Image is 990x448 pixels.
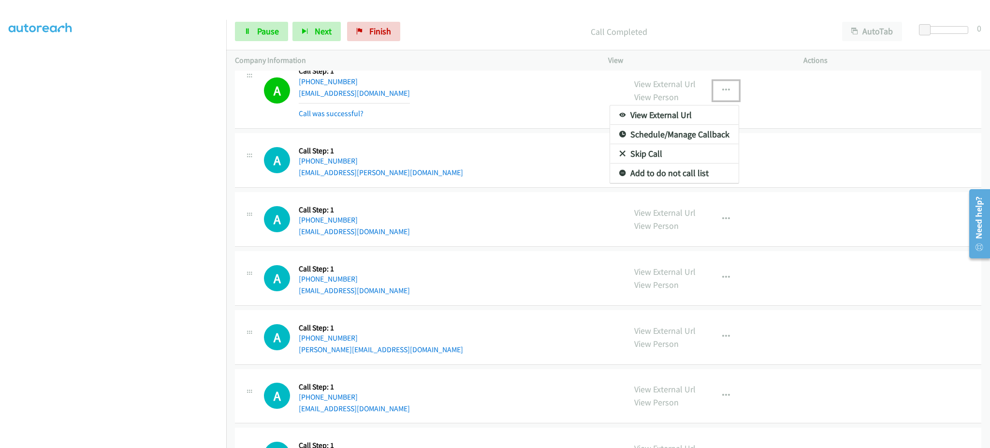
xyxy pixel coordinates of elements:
a: Skip Call [610,144,739,164]
h1: A [264,206,290,232]
div: The call is yet to be attempted [264,265,290,291]
h1: A [264,265,290,291]
h1: A [264,324,290,350]
div: The call is yet to be attempted [264,324,290,350]
div: The call is yet to be attempted [264,383,290,409]
div: The call is yet to be attempted [264,147,290,173]
iframe: Resource Center [962,185,990,262]
a: View External Url [610,105,739,125]
div: The call is yet to be attempted [264,206,290,232]
h1: A [264,383,290,409]
a: Add to do not call list [610,164,739,183]
h1: A [264,147,290,173]
a: Schedule/Manage Callback [610,125,739,144]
